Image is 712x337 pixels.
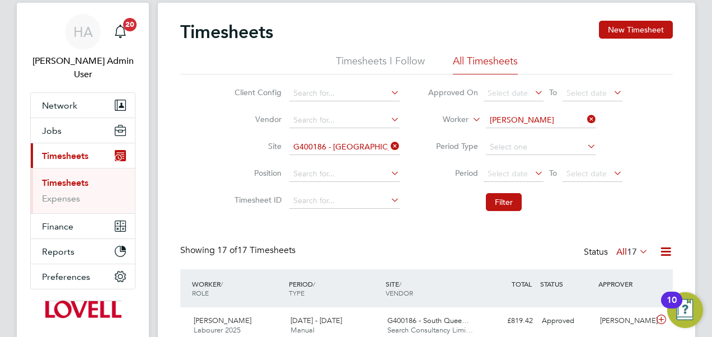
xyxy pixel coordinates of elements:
span: 17 of [217,245,237,256]
label: Site [231,141,282,151]
li: All Timesheets [453,54,518,74]
button: Open Resource Center, 10 new notifications [667,292,703,328]
button: Filter [486,193,522,211]
span: Manual [291,325,315,335]
button: Preferences [31,264,135,289]
input: Search for... [289,166,400,182]
span: Select date [566,88,607,98]
h2: Timesheets [180,21,273,43]
span: Reports [42,246,74,257]
div: Status [584,245,650,260]
span: / [399,279,401,288]
span: Preferences [42,272,90,282]
span: Search Consultancy Limi… [387,325,473,335]
input: Select one [486,139,596,155]
span: VENDOR [386,288,413,297]
a: Go to home page [30,301,135,319]
button: New Timesheet [599,21,673,39]
span: 17 [627,246,637,258]
label: Vendor [231,114,282,124]
div: Approved [537,312,596,330]
span: / [313,279,315,288]
span: [PERSON_NAME] [194,316,251,325]
span: Select date [488,88,528,98]
span: To [546,85,560,100]
a: Expenses [42,193,80,204]
div: [PERSON_NAME] [596,312,654,330]
img: lovell-logo-retina.png [44,301,121,319]
a: 20 [109,14,132,50]
label: Approved On [428,87,478,97]
div: Timesheets [31,168,135,213]
button: Network [31,93,135,118]
div: SITE [383,274,480,303]
label: Worker [418,114,469,125]
button: Jobs [31,118,135,143]
span: Hays Admin User [30,54,135,81]
span: To [546,166,560,180]
span: ROLE [192,288,209,297]
div: Showing [180,245,298,256]
input: Search for... [289,193,400,209]
span: Select date [566,168,607,179]
div: PERIOD [286,274,383,303]
button: Reports [31,239,135,264]
span: / [221,279,223,288]
input: Search for... [486,113,596,128]
span: TOTAL [512,279,532,288]
div: WORKER [189,274,286,303]
span: HA [73,25,93,39]
span: 20 [123,18,137,31]
label: Period [428,168,478,178]
label: Position [231,168,282,178]
input: Search for... [289,139,400,155]
li: Timesheets I Follow [336,54,425,74]
button: Timesheets [31,143,135,168]
label: All [616,246,648,258]
span: 17 Timesheets [217,245,296,256]
label: Period Type [428,141,478,151]
button: Finance [31,214,135,238]
span: Timesheets [42,151,88,161]
span: Labourer 2025 [194,325,241,335]
span: Select date [488,168,528,179]
span: Network [42,100,77,111]
label: Timesheet ID [231,195,282,205]
a: HA[PERSON_NAME] Admin User [30,14,135,81]
span: TYPE [289,288,305,297]
input: Search for... [289,86,400,101]
span: Jobs [42,125,62,136]
input: Search for... [289,113,400,128]
div: APPROVER [596,274,654,294]
label: Client Config [231,87,282,97]
a: Timesheets [42,177,88,188]
div: 10 [667,300,677,315]
span: [DATE] - [DATE] [291,316,342,325]
span: G400186 - South Quee… [387,316,469,325]
span: Finance [42,221,73,232]
div: £819.42 [479,312,537,330]
div: STATUS [537,274,596,294]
